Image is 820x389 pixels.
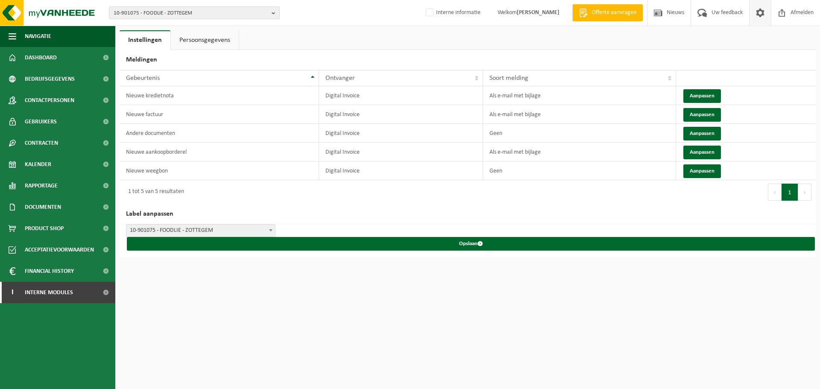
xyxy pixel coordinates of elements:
[120,124,319,143] td: Andere documenten
[25,218,64,239] span: Product Shop
[319,105,483,124] td: Digital Invoice
[120,161,319,180] td: Nieuwe weegbon
[114,7,268,20] span: 10-901075 - FOODLIE - ZOTTEGEM
[25,260,74,282] span: Financial History
[483,105,676,124] td: Als e-mail met bijlage
[424,6,480,19] label: Interne informatie
[768,184,782,201] button: Previous
[483,124,676,143] td: Geen
[683,108,721,122] button: Aanpassen
[25,132,58,154] span: Contracten
[325,75,355,82] span: Ontvanger
[120,30,170,50] a: Instellingen
[126,224,275,237] span: 10-901075 - FOODLIE - ZOTTEGEM
[9,282,16,303] span: I
[25,282,73,303] span: Interne modules
[25,47,57,68] span: Dashboard
[120,143,319,161] td: Nieuwe aankoopborderel
[319,124,483,143] td: Digital Invoice
[120,105,319,124] td: Nieuwe factuur
[798,184,811,201] button: Next
[25,111,57,132] span: Gebruikers
[25,175,58,196] span: Rapportage
[489,75,528,82] span: Soort melding
[25,196,61,218] span: Documenten
[126,75,160,82] span: Gebeurtenis
[319,161,483,180] td: Digital Invoice
[25,26,51,47] span: Navigatie
[590,9,638,17] span: Offerte aanvragen
[483,86,676,105] td: Als e-mail met bijlage
[782,184,798,201] button: 1
[319,143,483,161] td: Digital Invoice
[171,30,239,50] a: Persoonsgegevens
[683,146,721,159] button: Aanpassen
[683,164,721,178] button: Aanpassen
[25,239,94,260] span: Acceptatievoorwaarden
[517,9,559,16] strong: [PERSON_NAME]
[120,50,816,70] h2: Meldingen
[483,143,676,161] td: Als e-mail met bijlage
[25,154,51,175] span: Kalender
[109,6,280,19] button: 10-901075 - FOODLIE - ZOTTEGEM
[25,68,75,90] span: Bedrijfsgegevens
[25,90,74,111] span: Contactpersonen
[683,127,721,140] button: Aanpassen
[683,89,721,103] button: Aanpassen
[120,86,319,105] td: Nieuwe kredietnota
[126,225,275,237] span: 10-901075 - FOODLIE - ZOTTEGEM
[572,4,643,21] a: Offerte aanvragen
[120,204,816,224] h2: Label aanpassen
[483,161,676,180] td: Geen
[124,184,184,200] div: 1 tot 5 van 5 resultaten
[319,86,483,105] td: Digital Invoice
[127,237,815,251] button: Opslaan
